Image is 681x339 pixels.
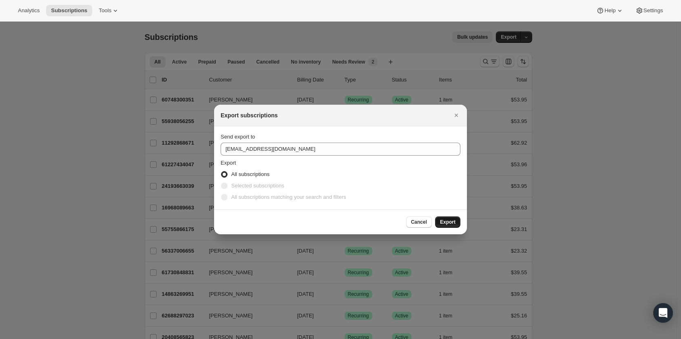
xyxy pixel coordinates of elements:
span: Export [221,160,236,166]
span: Analytics [18,7,40,14]
button: Tools [94,5,124,16]
span: All subscriptions matching your search and filters [231,194,346,200]
button: Help [591,5,628,16]
button: Subscriptions [46,5,92,16]
button: Analytics [13,5,44,16]
span: All subscriptions [231,171,270,177]
span: Send export to [221,134,255,140]
span: Subscriptions [51,7,87,14]
button: Export [435,216,460,228]
span: Selected subscriptions [231,183,284,189]
h2: Export subscriptions [221,111,278,119]
div: Open Intercom Messenger [653,303,673,323]
span: Settings [643,7,663,14]
span: Cancel [411,219,427,225]
button: Settings [630,5,668,16]
button: Cancel [406,216,432,228]
button: Close [451,110,462,121]
span: Tools [99,7,111,14]
span: Help [604,7,615,14]
span: Export [440,219,455,225]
